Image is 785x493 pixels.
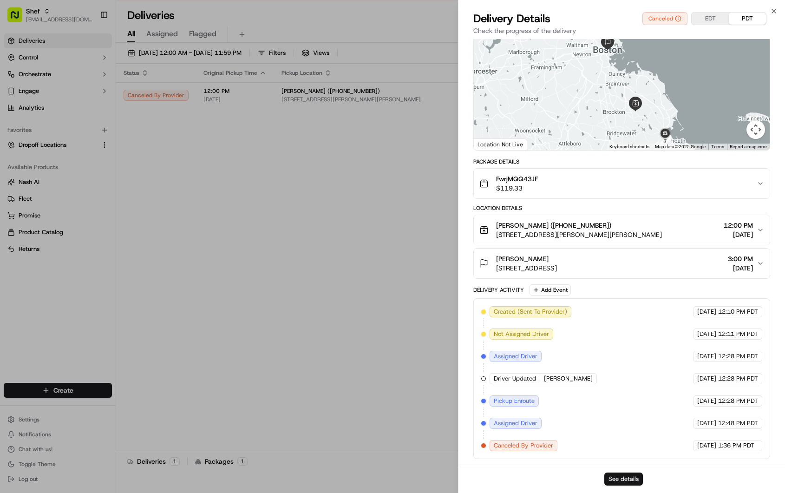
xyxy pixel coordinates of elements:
[697,397,716,405] span: [DATE]
[65,205,112,212] a: Powered byPylon
[67,144,70,151] span: •
[474,138,527,150] div: Location Not Live
[692,13,729,25] button: EDT
[72,144,91,151] span: [DATE]
[728,254,753,263] span: 3:00 PM
[9,135,24,150] img: Shef Support
[29,144,65,151] span: Shef Support
[75,179,153,196] a: 💻API Documentation
[609,144,649,150] button: Keyboard shortcuts
[92,205,112,212] span: Pylon
[144,119,169,130] button: See all
[19,183,71,192] span: Knowledge Base
[24,60,167,70] input: Got a question? Start typing here...
[42,89,152,98] div: Start new chat
[496,230,662,239] span: [STREET_ADDRESS][PERSON_NAME][PERSON_NAME]
[496,174,538,184] span: FwrjMQQ43JF
[42,98,128,105] div: We're available if you need us!
[20,89,36,105] img: 8571987876998_91fb9ceb93ad5c398215_72.jpg
[718,352,758,361] span: 12:28 PM PDT
[718,419,758,427] span: 12:48 PM PDT
[496,254,549,263] span: [PERSON_NAME]
[697,441,716,450] span: [DATE]
[697,330,716,338] span: [DATE]
[642,12,687,25] button: Canceled
[473,26,770,35] p: Check the progress of the delivery
[746,120,765,139] button: Map camera controls
[724,230,753,239] span: [DATE]
[6,179,75,196] a: 📗Knowledge Base
[728,263,753,273] span: [DATE]
[88,183,149,192] span: API Documentation
[9,89,26,105] img: 1736555255976-a54dd68f-1ca7-489b-9aae-adbdc363a1c4
[729,13,766,25] button: PDT
[474,249,770,278] button: [PERSON_NAME][STREET_ADDRESS]3:00 PM[DATE]
[544,375,593,383] span: [PERSON_NAME]
[659,135,671,147] div: 7
[711,144,724,149] a: Terms (opens in new tab)
[496,263,557,273] span: [STREET_ADDRESS]
[158,92,169,103] button: Start new chat
[718,397,758,405] span: 12:28 PM PDT
[718,441,754,450] span: 1:36 PM PDT
[476,138,507,150] a: Open this area in Google Maps (opens a new window)
[530,284,571,296] button: Add Event
[473,158,770,165] div: Package Details
[473,11,550,26] span: Delivery Details
[724,221,753,230] span: 12:00 PM
[473,286,524,294] div: Delivery Activity
[476,138,507,150] img: Google
[494,419,537,427] span: Assigned Driver
[494,352,537,361] span: Assigned Driver
[473,204,770,212] div: Location Details
[494,308,567,316] span: Created (Sent To Provider)
[474,169,770,198] button: FwrjMQQ43JF$119.33
[697,308,716,316] span: [DATE]
[496,221,611,230] span: [PERSON_NAME] ([PHONE_NUMBER])
[494,397,535,405] span: Pickup Enroute
[718,330,758,338] span: 12:11 PM PDT
[9,184,17,191] div: 📗
[697,419,716,427] span: [DATE]
[78,184,86,191] div: 💻
[494,330,549,338] span: Not Assigned Driver
[9,121,62,128] div: Past conversations
[730,144,767,149] a: Report a map error
[718,375,758,383] span: 12:28 PM PDT
[474,215,770,245] button: [PERSON_NAME] ([PHONE_NUMBER])[STREET_ADDRESS][PERSON_NAME][PERSON_NAME]12:00 PM[DATE]
[697,352,716,361] span: [DATE]
[494,375,536,383] span: Driver Updated
[656,134,668,146] div: 1
[718,308,758,316] span: 12:10 PM PDT
[604,473,643,486] button: See details
[9,37,169,52] p: Welcome 👋
[655,144,706,149] span: Map data ©2025 Google
[697,375,716,383] span: [DATE]
[9,9,28,28] img: Nash
[496,184,538,193] span: $119.33
[494,441,553,450] span: Canceled By Provider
